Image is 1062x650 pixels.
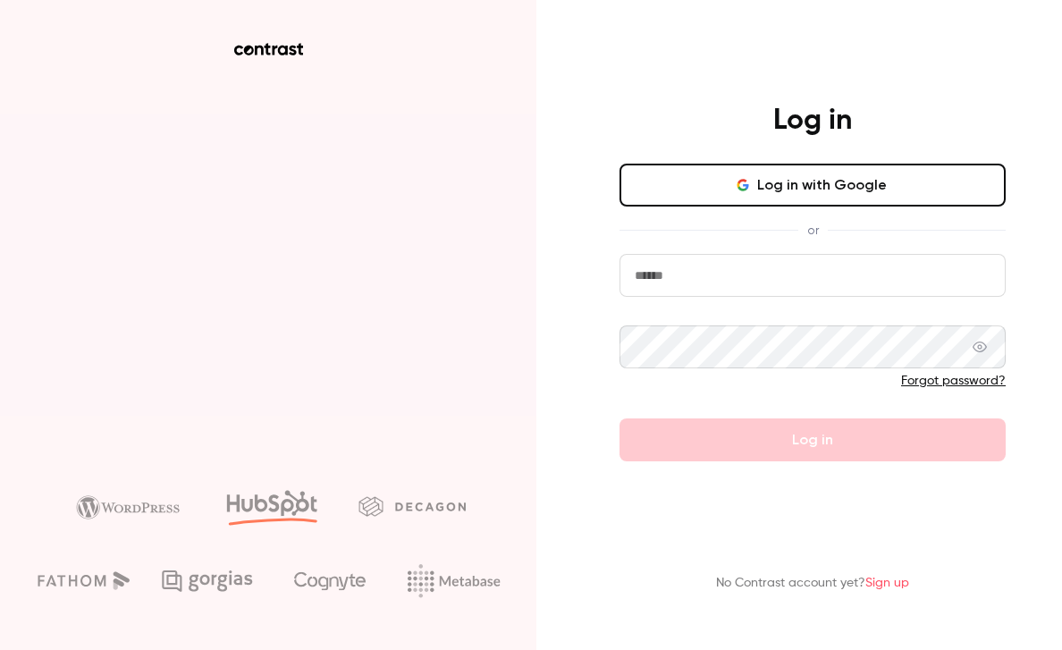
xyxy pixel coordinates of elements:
a: Forgot password? [901,375,1006,387]
a: Sign up [865,577,909,589]
span: or [798,221,828,240]
img: decagon [358,496,466,516]
p: No Contrast account yet? [716,574,909,593]
button: Log in with Google [619,164,1006,207]
h4: Log in [773,103,852,139]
